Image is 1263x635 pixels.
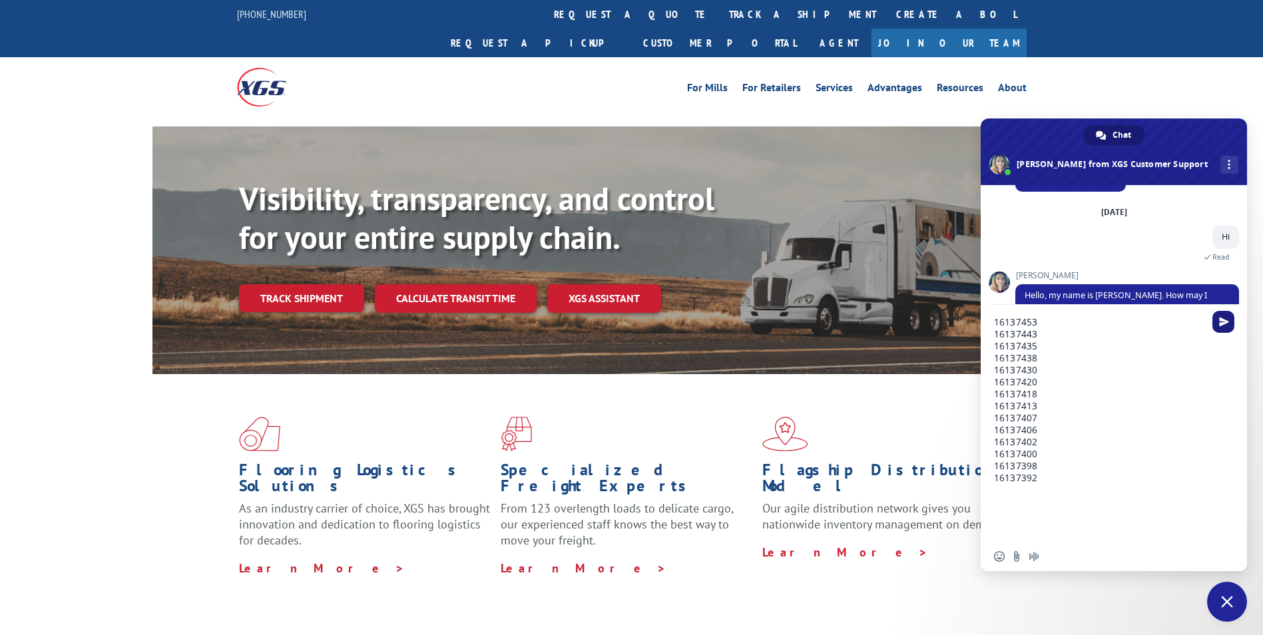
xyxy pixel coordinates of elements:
a: Track shipment [239,284,364,312]
textarea: Compose your message... [994,305,1207,542]
a: For Retailers [742,83,801,97]
a: Close chat [1207,582,1247,622]
span: Hello, my name is [PERSON_NAME]. How may I assist you [DATE]? [1025,290,1207,313]
span: Our agile distribution network gives you nationwide inventory management on demand. [762,501,1007,532]
a: Calculate transit time [375,284,537,313]
a: About [998,83,1027,97]
span: As an industry carrier of choice, XGS has brought innovation and dedication to flooring logistics... [239,501,490,548]
a: Learn More > [762,544,928,560]
span: Insert an emoji [994,551,1005,562]
a: Resources [937,83,983,97]
h1: Flagship Distribution Model [762,462,1014,501]
h1: Flooring Logistics Solutions [239,462,491,501]
h1: Specialized Freight Experts [501,462,752,501]
a: [PHONE_NUMBER] [237,7,306,21]
img: xgs-icon-total-supply-chain-intelligence-red [239,417,280,451]
img: xgs-icon-flagship-distribution-model-red [762,417,808,451]
a: Learn More > [239,560,405,576]
span: Send a file [1011,551,1022,562]
span: Read [1212,252,1230,262]
a: Chat [1084,125,1144,145]
a: Join Our Team [872,29,1027,57]
a: Advantages [868,83,922,97]
p: From 123 overlength loads to delicate cargo, our experienced staff knows the best way to move you... [501,501,752,560]
div: [DATE] [1101,208,1127,216]
span: Hi [1222,231,1230,242]
img: xgs-icon-focused-on-flooring-red [501,417,532,451]
a: XGS ASSISTANT [547,284,661,313]
a: Learn More > [501,560,666,576]
a: Services [816,83,853,97]
span: Chat [1113,125,1131,145]
span: Audio message [1029,551,1039,562]
span: [PERSON_NAME] [1015,271,1239,280]
b: Visibility, transparency, and control for your entire supply chain. [239,178,714,258]
a: For Mills [687,83,728,97]
a: Request a pickup [441,29,633,57]
a: Customer Portal [633,29,806,57]
a: Agent [806,29,872,57]
span: Send [1212,311,1234,333]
